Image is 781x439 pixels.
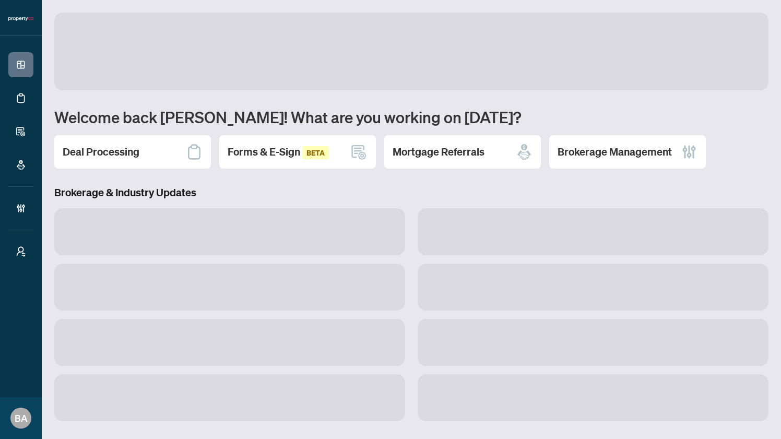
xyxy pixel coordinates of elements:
span: BETA [302,146,329,159]
h2: Brokerage Management [558,145,672,159]
span: user-switch [16,246,26,257]
h2: Deal Processing [63,145,139,159]
h2: Mortgage Referrals [393,145,484,159]
img: logo [8,16,33,22]
h3: Brokerage & Industry Updates [54,185,768,200]
span: Forms & E-Sign [228,145,329,158]
span: BA [15,411,28,425]
h1: Welcome back [PERSON_NAME]! What are you working on [DATE]? [54,107,768,127]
